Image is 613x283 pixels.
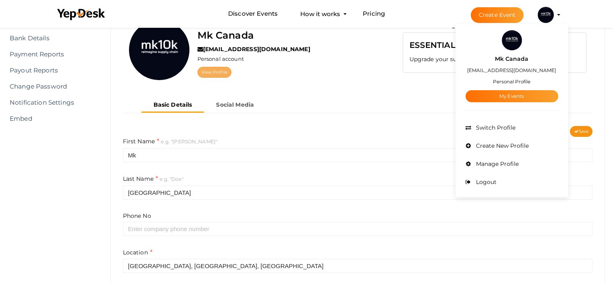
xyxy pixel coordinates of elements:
[474,160,519,167] span: Manage Profile
[197,45,310,53] label: [EMAIL_ADDRESS][DOMAIN_NAME]
[123,174,158,184] label: Last Name
[197,67,231,78] a: View Profile
[129,20,189,80] img: BYK7JDM6_normal.jpeg
[197,55,244,63] label: Personal account
[471,7,524,23] button: Create Event
[493,78,530,85] small: Personal Profile
[216,101,254,108] b: Social Media
[570,126,592,137] button: Save
[6,62,96,78] a: Payout Reports
[123,222,593,236] input: Enter company phone number
[228,6,278,21] a: Discover Events
[154,101,192,108] b: Basic Details
[467,66,556,75] label: [EMAIL_ADDRESS][DOMAIN_NAME]
[123,248,152,257] label: Location
[538,7,554,23] img: BYK7JDM6_small.jpeg
[6,78,96,95] a: Change Password
[123,212,151,220] label: Phone No
[161,138,217,145] span: e.g. "[PERSON_NAME]"
[6,46,96,62] a: Payment Reports
[495,54,528,64] label: Mk Canada
[123,259,593,273] input: Enter company location
[204,98,266,112] button: Social Media
[123,186,593,200] input: Your last name
[123,137,160,146] label: First Name
[409,55,494,63] label: Upgrade your subscription
[409,39,460,52] label: ESSENTIALS
[574,129,588,134] span: Save
[6,95,96,111] a: Notification Settings
[465,90,558,102] a: My Events
[160,176,183,182] span: e.g. "Doe"
[197,28,254,43] label: Mk Canada
[298,6,343,21] button: How it works
[502,30,522,50] img: BYK7JDM6_small.jpeg
[6,111,96,127] a: Embed
[474,124,515,131] span: Switch Profile
[141,98,204,113] button: Basic Details
[474,178,497,186] span: Logout
[474,142,529,149] span: Create New Profile
[363,6,385,21] a: Pricing
[6,30,96,46] a: Bank Details
[123,148,593,162] input: Your first name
